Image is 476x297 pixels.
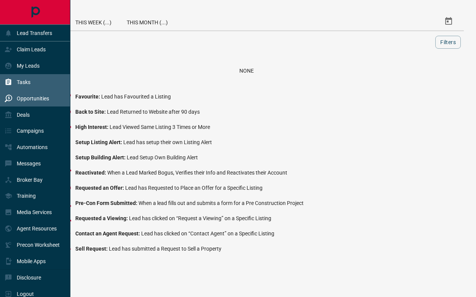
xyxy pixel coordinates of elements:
[110,124,210,130] span: Lead Viewed Same Listing 3 Times or More
[141,230,274,237] span: Lead has clicked on “Contact Agent” on a Specific Listing
[129,215,271,221] span: Lead has clicked on “Request a Viewing” on a Specific Listing
[68,12,119,30] div: This Week (...)
[123,139,212,145] span: Lead has setup their own Listing Alert
[75,109,107,115] span: Back to Site
[139,200,304,206] span: When a lead fills out and submits a form for a Pre Construction Project
[107,109,200,115] span: Lead Returned to Website after 90 days
[75,200,139,206] span: Pre-Con Form Submitted
[75,170,107,176] span: Reactivated
[101,94,171,100] span: Lead has Favourited a Listing
[127,154,198,160] span: Lead Setup Own Building Alert
[109,246,221,252] span: Lead has submitted a Request to Sell a Property
[75,124,110,130] span: High Interest
[125,185,263,191] span: Lead has Requested to Place an Offer for a Specific Listing
[435,36,461,49] button: Filters
[75,230,141,237] span: Contact an Agent Request
[439,12,458,30] button: Select Date Range
[75,215,129,221] span: Requested a Viewing
[38,68,455,74] div: None
[75,94,101,100] span: Favourite
[75,185,125,191] span: Requested an Offer
[107,170,287,176] span: When a Lead Marked Bogus, Verifies their Info and Reactivates their Account
[119,12,175,30] div: This Month (...)
[75,246,109,252] span: Sell Request
[75,154,127,160] span: Setup Building Alert
[75,139,123,145] span: Setup Listing Alert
